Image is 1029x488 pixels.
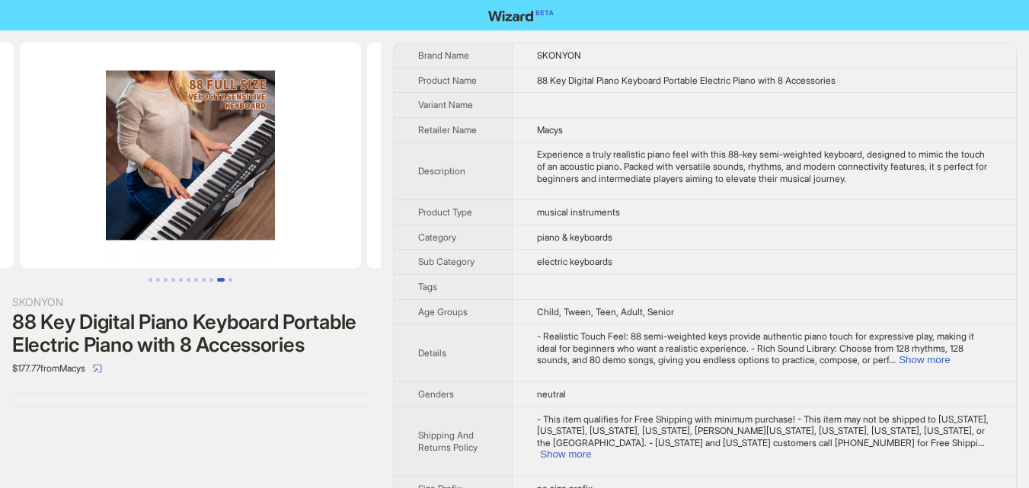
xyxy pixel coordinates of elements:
[537,388,566,400] span: neutral
[418,231,456,243] span: Category
[537,413,989,448] span: - This item qualifies for Free Shipping with minimum purchase! - This item may not be shipped to ...
[217,278,225,282] button: Go to slide 10
[418,347,446,359] span: Details
[418,206,472,218] span: Product Type
[537,124,563,136] span: Macys
[537,306,674,317] span: Child, Tween, Teen, Adult, Senior
[537,75,836,86] span: 88 Key Digital Piano Keyboard Portable Electric Piano with 8 Accessories
[537,148,992,184] div: Experience a truly realistic piano feel with this 88-key semi-weighted keyboard, designed to mimi...
[540,448,591,460] button: Expand
[187,278,190,282] button: Go to slide 6
[418,99,473,110] span: Variant Name
[12,356,369,381] div: $177.77 from Macys
[899,354,950,365] button: Expand
[367,43,708,268] img: 88 Key Digital Piano Keyboard Portable Electric Piano with 8 Accessories image 11
[179,278,183,282] button: Go to slide 5
[194,278,198,282] button: Go to slide 7
[93,364,102,373] span: select
[537,49,581,61] span: SKONYON
[202,278,206,282] button: Go to slide 8
[418,281,437,292] span: Tags
[537,231,612,243] span: piano & keyboards
[537,256,612,267] span: electric keyboards
[537,330,992,366] div: - Realistic Touch Feel: 88 semi-weighted keys provide authentic piano touch for expressive play, ...
[978,437,985,448] span: ...
[889,354,896,365] span: ...
[156,278,160,282] button: Go to slide 2
[12,294,369,311] div: SKONYON
[418,388,454,400] span: Genders
[537,413,992,461] div: - This item qualifies for Free Shipping with minimum purchase! - This item may not be shipped to ...
[164,278,168,282] button: Go to slide 3
[12,311,369,356] div: 88 Key Digital Piano Keyboard Portable Electric Piano with 8 Accessories
[537,206,620,218] span: musical instruments
[171,278,175,282] button: Go to slide 4
[418,165,465,177] span: Description
[149,278,152,282] button: Go to slide 1
[418,256,475,267] span: Sub Category
[228,278,232,282] button: Go to slide 11
[418,49,469,61] span: Brand Name
[418,124,477,136] span: Retailer Name
[537,330,974,365] span: - Realistic Touch Feel: 88 semi-weighted keys provide authentic piano touch for expressive play, ...
[209,278,213,282] button: Go to slide 9
[418,75,477,86] span: Product Name
[418,306,468,317] span: Age Groups
[418,429,478,453] span: Shipping And Returns Policy
[20,43,361,268] img: 88 Key Digital Piano Keyboard Portable Electric Piano with 8 Accessories image 10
